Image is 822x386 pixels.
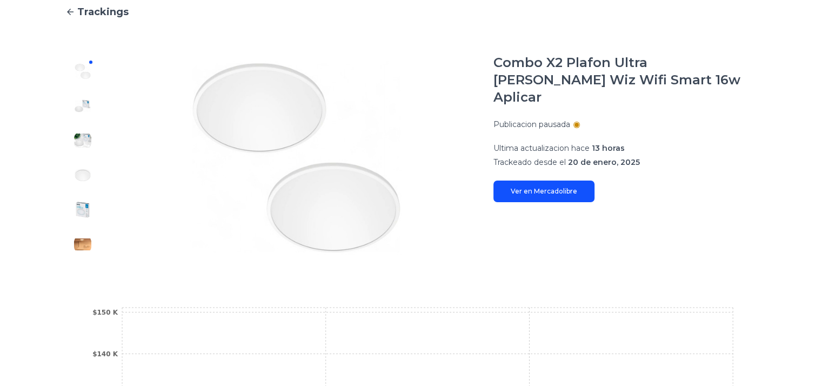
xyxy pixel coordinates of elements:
[92,350,118,358] tspan: $140 K
[92,309,118,316] tspan: $150 K
[74,63,91,80] img: Combo X2 Plafon Ultra Delgado Wiz Wifi Smart 16w Aplicar
[74,167,91,184] img: Combo X2 Plafon Ultra Delgado Wiz Wifi Smart 16w Aplicar
[493,181,594,202] a: Ver en Mercadolibre
[568,157,640,167] span: 20 de enero, 2025
[122,54,472,262] img: Combo X2 Plafon Ultra Delgado Wiz Wifi Smart 16w Aplicar
[65,4,757,19] a: Trackings
[74,132,91,149] img: Combo X2 Plafon Ultra Delgado Wiz Wifi Smart 16w Aplicar
[77,4,129,19] span: Trackings
[493,143,590,153] span: Ultima actualizacion hace
[493,119,570,130] p: Publicacion pausada
[74,97,91,115] img: Combo X2 Plafon Ultra Delgado Wiz Wifi Smart 16w Aplicar
[74,236,91,253] img: Combo X2 Plafon Ultra Delgado Wiz Wifi Smart 16w Aplicar
[493,54,757,106] h1: Combo X2 Plafon Ultra [PERSON_NAME] Wiz Wifi Smart 16w Aplicar
[592,143,625,153] span: 13 horas
[493,157,566,167] span: Trackeado desde el
[74,201,91,218] img: Combo X2 Plafon Ultra Delgado Wiz Wifi Smart 16w Aplicar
